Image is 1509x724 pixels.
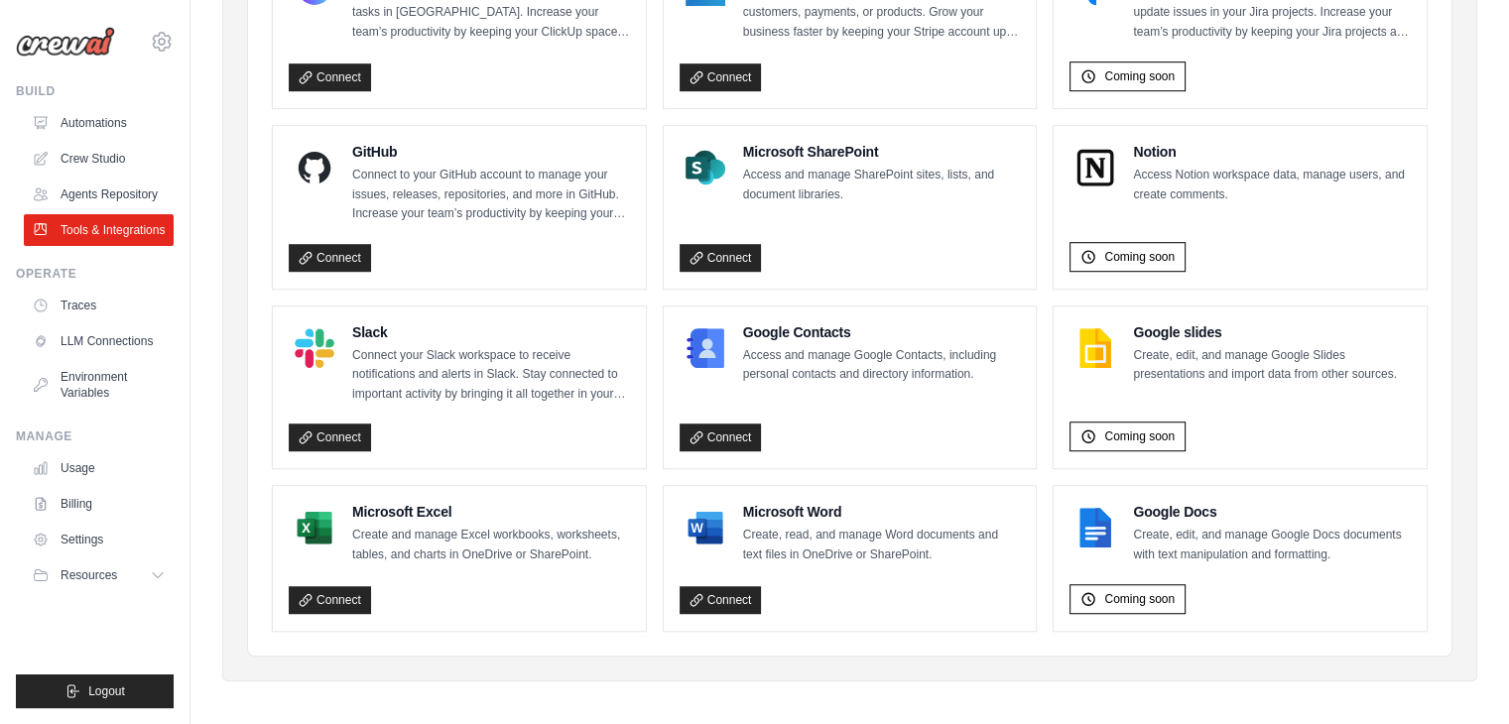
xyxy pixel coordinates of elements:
[24,524,174,555] a: Settings
[1133,346,1411,385] p: Create, edit, and manage Google Slides presentations and import data from other sources.
[24,143,174,175] a: Crew Studio
[680,63,762,91] a: Connect
[24,452,174,484] a: Usage
[1104,68,1175,84] span: Coming soon
[295,148,334,187] img: GitHub Logo
[743,142,1021,162] h4: Microsoft SharePoint
[16,674,174,708] button: Logout
[289,244,371,272] a: Connect
[743,322,1021,342] h4: Google Contacts
[289,423,371,451] a: Connect
[24,107,174,139] a: Automations
[1133,502,1411,522] h4: Google Docs
[1133,142,1411,162] h4: Notion
[680,244,762,272] a: Connect
[88,683,125,699] span: Logout
[352,322,630,342] h4: Slack
[686,328,725,368] img: Google Contacts Logo
[743,166,1021,204] p: Access and manage SharePoint sites, lists, and document libraries.
[295,508,334,547] img: Microsoft Excel Logo
[1104,249,1175,265] span: Coming soon
[1133,526,1411,564] p: Create, edit, and manage Google Docs documents with text manipulation and formatting.
[680,586,762,614] a: Connect
[686,508,725,547] img: Microsoft Word Logo
[743,502,1021,522] h4: Microsoft Word
[1133,166,1411,204] p: Access Notion workspace data, manage users, and create comments.
[1075,508,1115,547] img: Google Docs Logo
[1075,328,1115,368] img: Google slides Logo
[16,428,174,444] div: Manage
[352,502,630,522] h4: Microsoft Excel
[295,328,334,368] img: Slack Logo
[16,266,174,282] div: Operate
[24,214,174,246] a: Tools & Integrations
[1104,591,1175,607] span: Coming soon
[743,526,1021,564] p: Create, read, and manage Word documents and text files in OneDrive or SharePoint.
[743,346,1021,385] p: Access and manage Google Contacts, including personal contacts and directory information.
[1104,428,1175,444] span: Coming soon
[24,488,174,520] a: Billing
[352,346,630,405] p: Connect your Slack workspace to receive notifications and alerts in Slack. Stay connected to impo...
[352,166,630,224] p: Connect to your GitHub account to manage your issues, releases, repositories, and more in GitHub....
[16,83,174,99] div: Build
[24,361,174,409] a: Environment Variables
[289,63,371,91] a: Connect
[24,559,174,591] button: Resources
[24,290,174,321] a: Traces
[352,526,630,564] p: Create and manage Excel workbooks, worksheets, tables, and charts in OneDrive or SharePoint.
[352,142,630,162] h4: GitHub
[289,586,371,614] a: Connect
[24,325,174,357] a: LLM Connections
[61,567,117,583] span: Resources
[16,27,115,57] img: Logo
[1133,322,1411,342] h4: Google slides
[686,148,725,187] img: Microsoft SharePoint Logo
[1075,148,1115,187] img: Notion Logo
[680,423,762,451] a: Connect
[24,179,174,210] a: Agents Repository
